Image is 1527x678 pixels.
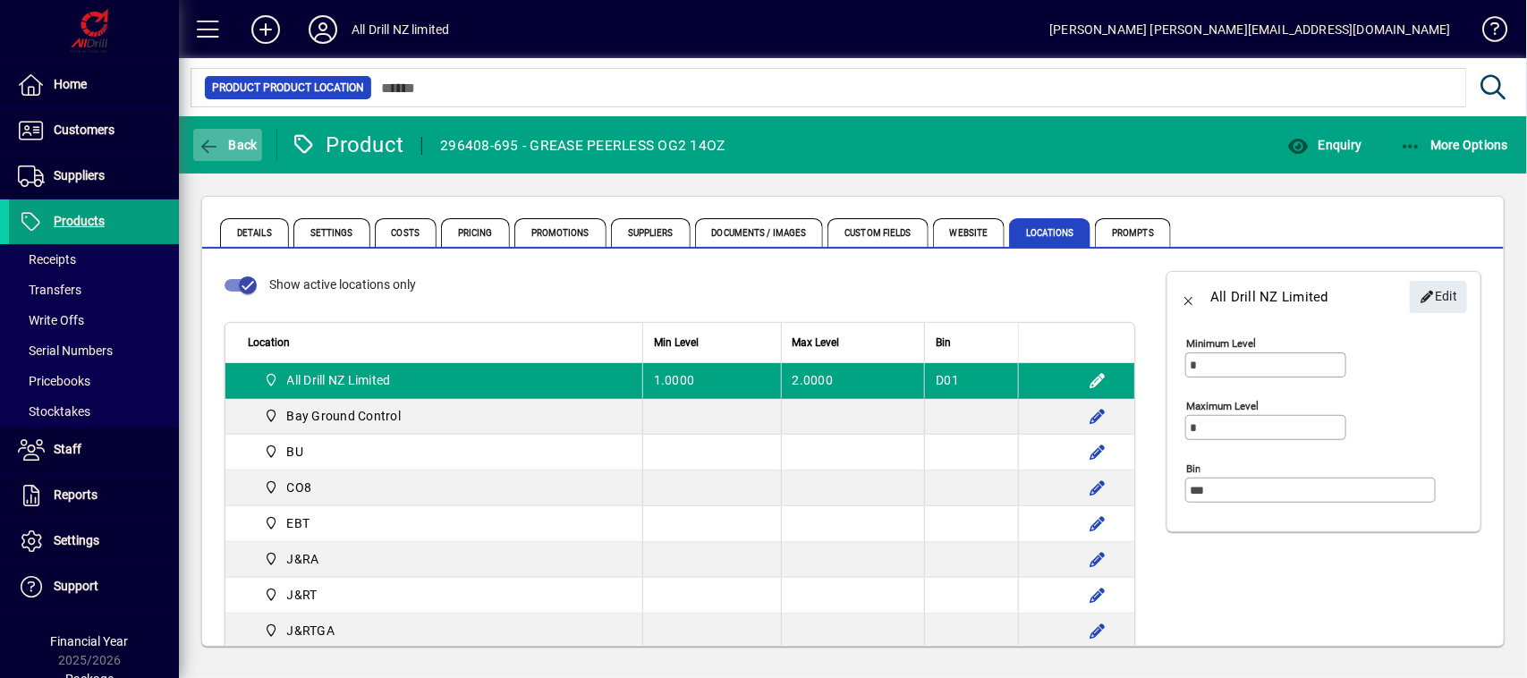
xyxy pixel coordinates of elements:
span: All Drill NZ Limited [257,369,398,391]
span: Reports [54,487,98,502]
span: Show active locations only [269,277,416,292]
mat-label: Minimum level [1186,337,1256,350]
span: Write Offs [18,313,84,327]
div: 296408-695 - GREASE PEERLESS OG2 14OZ [440,131,725,160]
button: Edit [1083,509,1112,538]
mat-label: Bin [1186,462,1200,475]
button: Edit [1083,616,1112,645]
span: Bay Ground Control [287,407,402,425]
span: Receipts [18,252,76,267]
span: J&RT [257,584,325,606]
div: All Drill NZ limited [352,15,450,44]
a: Receipts [9,244,179,275]
span: Pricebooks [18,374,90,388]
span: Custom Fields [827,218,928,247]
span: Product Product Location [212,79,364,97]
span: Costs [375,218,437,247]
span: Enquiry [1287,138,1362,152]
span: J&RA [287,550,319,568]
a: Stocktakes [9,396,179,427]
button: Back [1167,275,1210,318]
span: Settings [293,218,370,247]
span: Max Level [793,333,840,352]
span: Suppliers [54,168,105,182]
a: Knowledge Base [1469,4,1505,62]
div: Product [291,131,404,159]
span: Location [248,333,290,352]
button: Back [193,129,262,161]
button: Edit [1410,281,1467,313]
app-page-header-button: Back [179,129,277,161]
span: EBT [257,513,317,534]
span: Support [54,579,98,593]
button: Edit [1083,545,1112,573]
span: CO8 [287,479,312,496]
a: Transfers [9,275,179,305]
span: Min Level [654,333,699,352]
div: All Drill NZ Limited [1210,283,1328,311]
span: J&RTGA [287,622,335,640]
span: Back [198,138,258,152]
td: D01 [924,363,1018,399]
td: 2.0000 [781,363,925,399]
span: Staff [54,442,81,456]
span: Pricing [441,218,510,247]
span: Products [54,214,105,228]
span: Bay Ground Control [257,405,408,427]
button: Add [237,13,294,46]
button: Edit [1083,473,1112,502]
span: CO8 [257,477,318,498]
span: Details [220,218,289,247]
button: Enquiry [1283,129,1366,161]
span: Transfers [18,283,81,297]
span: EBT [287,514,310,532]
span: Bin [936,333,951,352]
a: Settings [9,519,179,564]
span: J&RTGA [257,620,342,641]
span: Locations [1009,218,1090,247]
a: Suppliers [9,154,179,199]
span: Settings [54,533,99,547]
span: All Drill NZ Limited [287,371,391,389]
button: Profile [294,13,352,46]
button: Edit [1083,437,1112,466]
span: Customers [54,123,115,137]
a: Customers [9,108,179,153]
span: J&RA [257,548,327,570]
a: Serial Numbers [9,335,179,366]
a: Home [9,63,179,107]
span: Stocktakes [18,404,90,419]
span: More Options [1400,138,1509,152]
button: More Options [1396,129,1514,161]
span: Prompts [1095,218,1171,247]
span: J&RT [287,586,318,604]
button: Edit [1083,366,1112,394]
a: Support [9,564,179,609]
span: Financial Year [51,634,129,648]
span: Promotions [514,218,607,247]
span: Documents / Images [695,218,824,247]
td: 1.0000 [642,363,781,399]
span: Edit [1420,282,1458,311]
a: Pricebooks [9,366,179,396]
a: Reports [9,473,179,518]
span: Serial Numbers [18,343,113,358]
mat-label: Maximum level [1186,400,1259,412]
div: [PERSON_NAME] [PERSON_NAME][EMAIL_ADDRESS][DOMAIN_NAME] [1049,15,1451,44]
span: Home [54,77,87,91]
span: Website [933,218,1005,247]
a: Write Offs [9,305,179,335]
a: Staff [9,428,179,472]
button: Edit [1083,402,1112,430]
button: Edit [1083,581,1112,609]
span: BU [257,441,310,462]
span: Suppliers [611,218,691,247]
span: BU [287,443,304,461]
